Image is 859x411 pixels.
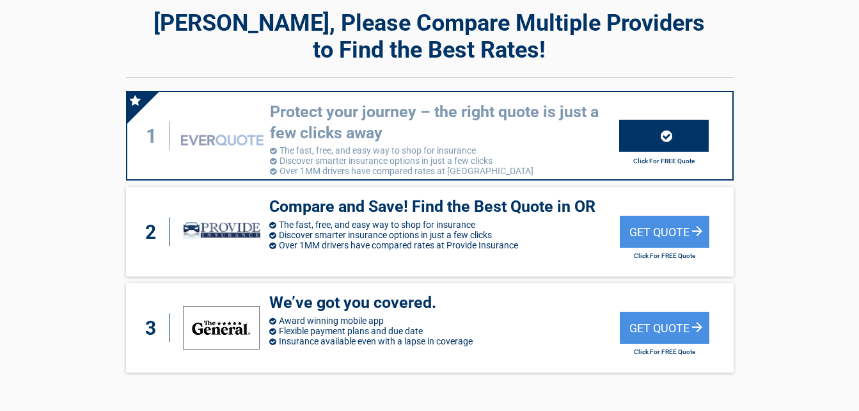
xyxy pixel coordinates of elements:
img: thegeneral's logo [183,306,260,350]
li: Discover smarter insurance options in just a few clicks [270,156,619,166]
div: Get Quote [620,216,709,248]
li: Over 1MM drivers have compared rates at Provide Insurance [269,240,620,250]
img: everquote's logo [181,134,263,145]
h2: Click For FREE Quote [619,157,709,165]
h3: Compare and Save! Find the Best Quote in OR [269,197,620,218]
img: provide-insurance's logo [180,212,263,252]
li: Over 1MM drivers have compared rates at [GEOGRAPHIC_DATA] [270,166,619,176]
div: Get Quote [620,312,709,344]
li: Flexible payment plans and due date [269,326,620,336]
h2: Click For FREE Quote [620,348,709,355]
h2: [PERSON_NAME], Please Compare Multiple Providers to Find the Best Rates! [126,10,734,63]
h2: Click For FREE Quote [620,252,709,259]
div: 1 [140,122,171,150]
li: The fast, free, and easy way to shop for insurance [269,220,620,230]
li: Discover smarter insurance options in just a few clicks [269,230,620,240]
li: Award winning mobile app [269,316,620,326]
li: The fast, free, and easy way to shop for insurance [270,145,619,156]
div: 3 [139,314,169,342]
h3: We’ve got you covered. [269,293,620,314]
li: Insurance available even with a lapse in coverage [269,336,620,346]
h3: Protect your journey – the right quote is just a few clicks away [270,102,619,143]
div: 2 [139,218,169,246]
